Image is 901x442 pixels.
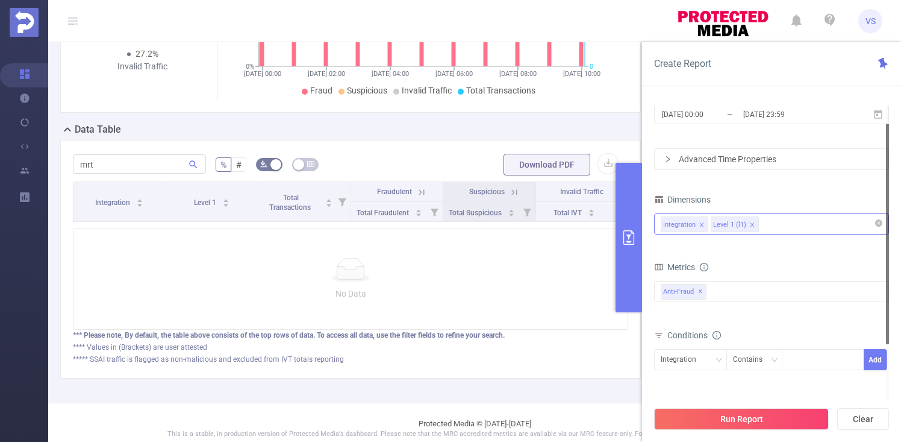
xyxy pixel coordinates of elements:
i: icon: caret-down [415,212,422,215]
span: Suspicious [469,188,505,196]
i: icon: info-circle [712,331,721,339]
img: Protected Media [10,8,39,37]
tspan: 0% [246,63,254,71]
i: Filter menu [611,202,628,221]
span: Invalid Traffic [560,188,603,196]
div: Sort [415,207,422,215]
span: Integration [95,198,132,207]
i: icon: caret-up [223,197,229,201]
span: Total IVT [553,209,584,217]
button: Clear [837,408,889,430]
span: Suspicious [347,86,387,95]
i: icon: down [715,356,723,365]
div: icon: rightAdvanced Time Properties [655,149,888,169]
i: icon: caret-down [223,202,229,206]
span: Invalid Traffic [402,86,452,95]
tspan: [DATE] 02:00 [308,70,345,78]
button: Run Report [654,408,829,430]
i: icon: table [307,160,314,168]
span: Fraudulent [377,188,412,196]
span: Total Transactions [269,194,313,212]
span: VS [865,9,876,33]
span: Fraud [310,86,332,95]
input: Start date [661,106,758,122]
tspan: [DATE] 04:00 [372,70,409,78]
span: Total Fraudulent [357,209,411,217]
i: icon: caret-up [415,207,422,211]
i: icon: caret-up [325,197,332,201]
tspan: 0 [590,63,593,71]
i: Filter menu [334,182,351,221]
i: icon: info-circle [700,263,708,271]
button: Download PDF [503,154,590,175]
i: icon: close [699,222,705,229]
i: icon: caret-down [508,212,514,215]
span: Total Suspicious [449,209,503,217]
div: Sort [588,207,595,215]
span: Dimensions [654,195,711,204]
tspan: [DATE] 10:00 [563,70,600,78]
i: icon: caret-down [137,202,143,206]
div: Sort [325,197,332,204]
tspan: [DATE] 08:00 [499,70,537,78]
tspan: [DATE] 06:00 [435,70,473,78]
span: 27.2% [136,49,158,58]
i: icon: caret-up [508,207,514,211]
span: Metrics [654,262,695,272]
i: Filter menu [426,202,443,221]
i: icon: right [664,156,672,163]
div: Integration [663,217,696,233]
div: Integration [661,350,705,370]
div: Sort [136,197,143,204]
div: ***** SSAI traffic is flagged as non-malicious and excluded from IVT totals reporting [73,354,628,365]
i: Filter menu [519,202,535,221]
i: icon: close [749,222,755,229]
span: ✕ [698,285,703,299]
span: Level 1 [194,198,218,207]
div: Contains [733,350,771,370]
input: Search... [73,154,206,174]
input: End date [742,106,840,122]
span: Create Report [654,58,711,69]
div: Invalid Traffic [110,60,175,73]
i: icon: down [771,356,778,365]
button: Add [864,349,887,370]
div: Sort [222,197,229,204]
tspan: [DATE] 00:00 [244,70,281,78]
div: *** Please note, By default, the table above consists of the top rows of data. To access all data... [73,330,628,341]
i: icon: caret-up [588,207,594,211]
li: Level 1 (l1) [711,216,759,232]
i: icon: caret-down [588,212,594,215]
p: No Data [83,287,618,300]
h2: Data Table [75,122,121,137]
i: icon: bg-colors [260,160,267,168]
div: Sort [508,207,515,215]
p: This is a stable, in production version of Protected Media's dashboard. Please note that the MRC ... [78,429,871,440]
div: **** Values in (Brackets) are user attested [73,342,628,353]
i: icon: close-circle [875,219,882,227]
span: % [220,160,226,169]
div: Level 1 (l1) [713,217,746,233]
i: icon: caret-down [325,202,332,206]
span: Conditions [667,330,721,340]
span: # [236,160,242,169]
span: Total Transactions [466,86,535,95]
li: Integration [661,216,708,232]
i: icon: caret-up [137,197,143,201]
span: Anti-Fraud [661,284,706,300]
